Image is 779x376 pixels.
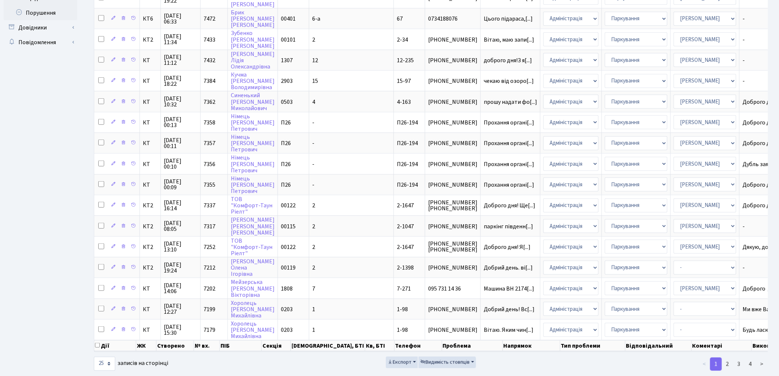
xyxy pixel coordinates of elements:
[204,243,215,251] span: 7252
[143,203,158,208] span: КТ2
[312,243,315,251] span: 2
[143,37,158,43] span: КТ2
[231,154,275,175] a: Німець[PERSON_NAME]Петрович
[164,200,197,211] span: [DATE] 16:14
[204,160,215,168] span: 7356
[625,340,692,351] th: Відповідальний
[164,13,197,25] span: [DATE] 06:33
[164,54,197,66] span: [DATE] 11:12
[231,278,275,299] a: Мейзерська[PERSON_NAME]Вікторівна
[484,15,533,23] span: Цього підараса,[...]
[143,327,158,333] span: КТ
[204,36,215,44] span: 7433
[484,326,533,334] span: Вітаю. Яким чин[...]
[484,77,534,85] span: чекаю від озоро[...]
[281,326,293,334] span: 0203
[365,340,394,351] th: Кв, БТІ
[231,299,275,320] a: Хоролець[PERSON_NAME]Михайлівна
[484,98,537,106] span: прошу надати фо[...]
[484,222,533,231] span: паркінг південн[...]
[397,139,418,147] span: П26-194
[397,77,411,85] span: 15-97
[312,222,315,231] span: 2
[692,340,752,351] th: Коментарі
[312,326,315,334] span: 1
[312,160,314,168] span: -
[281,15,296,23] span: 00401
[428,200,477,211] span: [PHONE_NUMBER] [PHONE_NUMBER]
[164,282,197,294] span: [DATE] 14:06
[428,16,477,22] span: 0734188076
[143,16,158,22] span: КТ6
[204,201,215,210] span: 7337
[143,161,158,167] span: КТ
[204,77,215,85] span: 7384
[397,119,418,127] span: П26-194
[231,216,275,237] a: [PERSON_NAME][PERSON_NAME][PERSON_NAME]
[312,181,314,189] span: -
[395,340,442,351] th: Телефон
[560,340,625,351] th: Тип проблеми
[143,78,158,84] span: КТ
[4,20,77,35] a: Довідники
[710,358,722,371] a: 1
[231,112,275,133] a: Німець[PERSON_NAME]Петрович
[143,265,158,271] span: КТ2
[428,99,477,105] span: [PHONE_NUMBER]
[428,57,477,63] span: [PHONE_NUMBER]
[220,340,262,351] th: ПІБ
[484,119,534,127] span: Прохання органі[...]
[281,285,293,293] span: 1808
[231,257,275,278] a: [PERSON_NAME]ОленаІгорівна
[143,140,158,146] span: КТ
[156,340,194,351] th: Створено
[281,36,296,44] span: 00101
[484,243,531,251] span: Доброго дня! Я[...]
[484,181,534,189] span: Прохання органі[...]
[164,116,197,128] span: [DATE] 00:13
[756,358,768,371] a: >
[312,305,315,313] span: 1
[281,119,291,127] span: П26
[397,285,411,293] span: 7-271
[204,56,215,64] span: 7432
[136,340,156,351] th: ЖК
[312,56,318,64] span: 12
[312,264,315,272] span: 2
[4,6,77,20] a: Порушення
[397,326,408,334] span: 1-98
[312,15,320,23] span: 6-а
[281,139,291,147] span: П26
[397,243,414,251] span: 2-1647
[291,340,365,351] th: [DEMOGRAPHIC_DATA], БТІ
[442,340,503,351] th: Проблема
[204,285,215,293] span: 7202
[231,71,275,91] a: Кучма[PERSON_NAME]Володимирівна
[231,50,275,71] a: [PERSON_NAME]ЛідіяОлександрівна
[164,34,197,45] span: [DATE] 11:34
[164,75,197,87] span: [DATE] 18:22
[231,29,275,50] a: Зубенко[PERSON_NAME][PERSON_NAME]
[204,98,215,106] span: 7362
[428,161,477,167] span: [PHONE_NUMBER]
[397,160,418,168] span: П26-194
[722,358,733,371] a: 2
[397,305,408,313] span: 1-98
[94,340,136,351] th: Дії
[204,15,215,23] span: 7472
[428,182,477,188] span: [PHONE_NUMBER]
[312,139,314,147] span: -
[281,222,296,231] span: 00115
[397,15,403,23] span: 67
[4,35,77,50] a: Повідомлення
[231,175,275,195] a: Німець[PERSON_NAME]Петрович
[164,324,197,336] span: [DATE] 15:30
[386,357,418,368] button: Експорт
[262,340,291,351] th: Секція
[94,357,168,371] label: записів на сторінці
[484,264,533,272] span: Добрий день. ві[...]
[312,98,315,106] span: 4
[204,181,215,189] span: 7355
[143,244,158,250] span: КТ2
[397,36,408,44] span: 2-34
